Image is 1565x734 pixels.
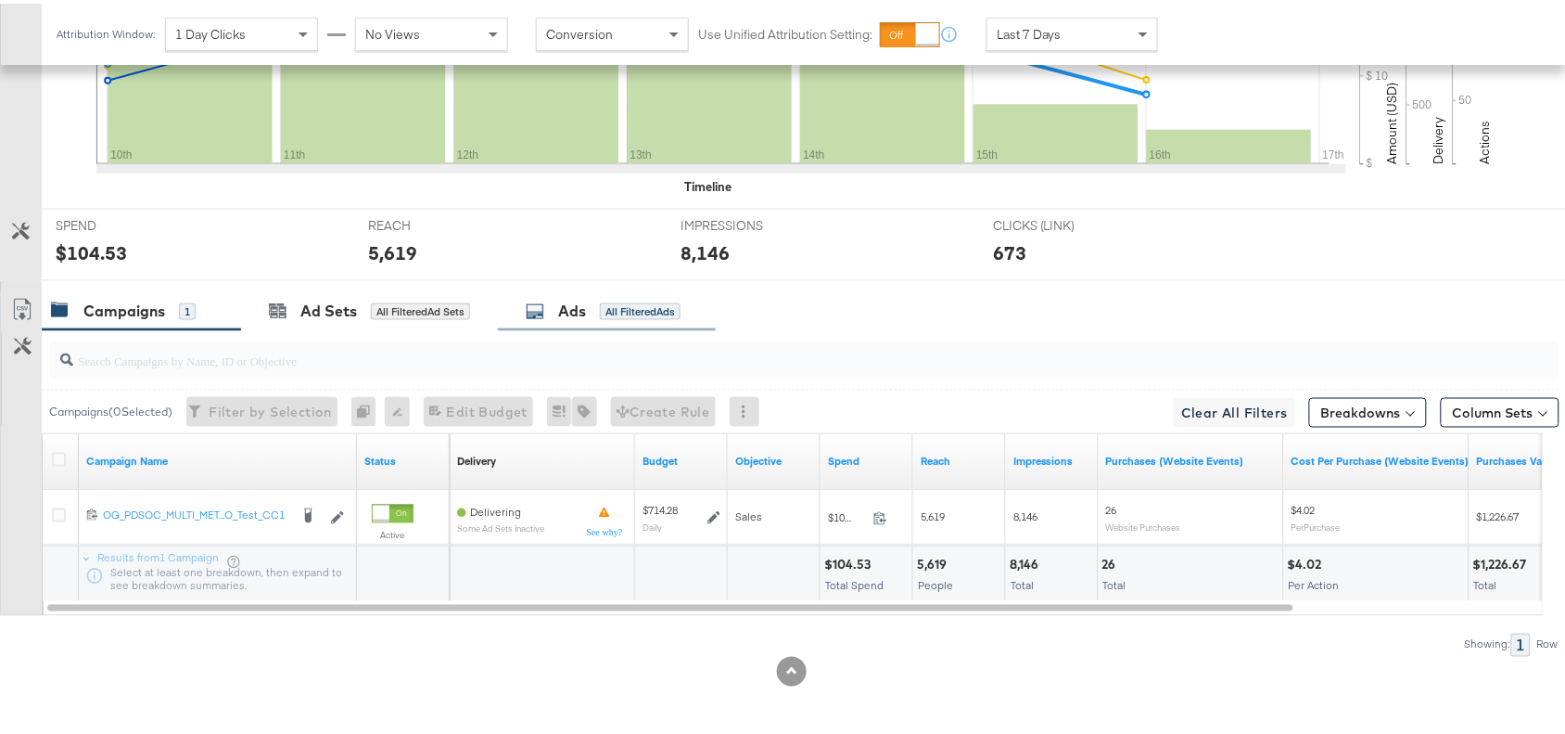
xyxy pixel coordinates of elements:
[681,236,730,263] div: 8,146
[1464,635,1511,648] div: Showing:
[735,451,813,466] a: Your campaign's objective.
[1288,553,1328,571] div: $4.02
[1477,507,1520,521] span: $1,226.67
[993,213,1132,231] span: CLICKS (LINK)
[1289,575,1340,589] span: Per Action
[917,553,952,571] div: 5,619
[372,526,414,538] label: Active
[1474,575,1497,589] span: Total
[73,331,1422,367] input: Search Campaigns by Name, ID or Objective
[1473,553,1533,571] div: $1,226.67
[56,213,195,231] span: SPEND
[918,575,953,589] span: People
[351,393,385,423] div: 0
[600,300,681,316] div: All Filtered Ads
[56,236,127,263] div: $104.53
[643,451,720,466] a: The maximum amount you're willing to spend on your ads, on average each day or over the lifetime ...
[825,575,884,589] span: Total Spend
[368,213,507,231] span: REACH
[1010,553,1044,571] div: 8,146
[1011,575,1034,589] span: Total
[49,400,172,417] div: Campaigns ( 0 Selected)
[1103,575,1126,589] span: Total
[103,505,288,520] div: OG_PDSOC_MULTI_MET...O_Test_CC1
[824,553,876,571] div: $104.53
[558,297,586,318] div: Ads
[470,502,521,516] span: Delivering
[1441,394,1559,424] button: Column Sets
[300,297,357,318] div: Ad Sets
[1291,451,1470,466] a: The average cost for each purchase tracked by your Custom Audience pixel on your website after pe...
[1384,79,1401,161] text: Amount (USD)
[371,300,470,316] div: All Filtered Ad Sets
[364,451,442,466] a: Shows the current state of your Ad Campaign.
[921,507,945,521] span: 5,619
[457,451,496,466] a: Reflects the ability of your Ad Campaign to achieve delivery based on ad states, schedule and bud...
[368,236,417,263] div: 5,619
[643,519,662,530] sub: Daily
[457,521,544,531] sub: Some Ad Sets Inactive
[1106,519,1181,530] sub: Website Purchases
[1536,635,1559,648] div: Row
[1291,519,1341,530] sub: Per Purchase
[828,508,866,522] span: $104.53
[698,22,872,40] label: Use Unified Attribution Setting:
[175,22,246,39] span: 1 Day Clicks
[1511,630,1531,653] div: 1
[681,213,820,231] span: IMPRESSIONS
[103,505,288,523] a: OG_PDSOC_MULTI_MET...O_Test_CC1
[56,24,156,37] div: Attribution Window:
[1181,398,1288,421] span: Clear All Filters
[1291,500,1316,514] span: $4.02
[684,174,732,192] div: Timeline
[1477,117,1494,161] text: Actions
[993,236,1026,263] div: 673
[643,500,678,515] div: $714.28
[83,297,165,318] div: Campaigns
[1431,113,1447,161] text: Delivery
[1174,394,1295,424] button: Clear All Filters
[86,451,350,466] a: Your campaign name.
[1102,553,1122,571] div: 26
[1106,500,1117,514] span: 26
[735,507,762,521] span: Sales
[365,22,420,39] span: No Views
[921,451,999,466] a: The number of people your ad was served to.
[1013,451,1091,466] a: The number of times your ad was served. On mobile apps an ad is counted as served the first time ...
[828,451,906,466] a: The total amount spent to date.
[179,300,196,316] div: 1
[1013,507,1037,521] span: 8,146
[997,22,1062,39] span: Last 7 Days
[546,22,613,39] span: Conversion
[1106,451,1277,466] a: The number of times a purchase was made tracked by your Custom Audience pixel on your website aft...
[457,451,496,466] div: Delivery
[1309,394,1427,424] button: Breakdowns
